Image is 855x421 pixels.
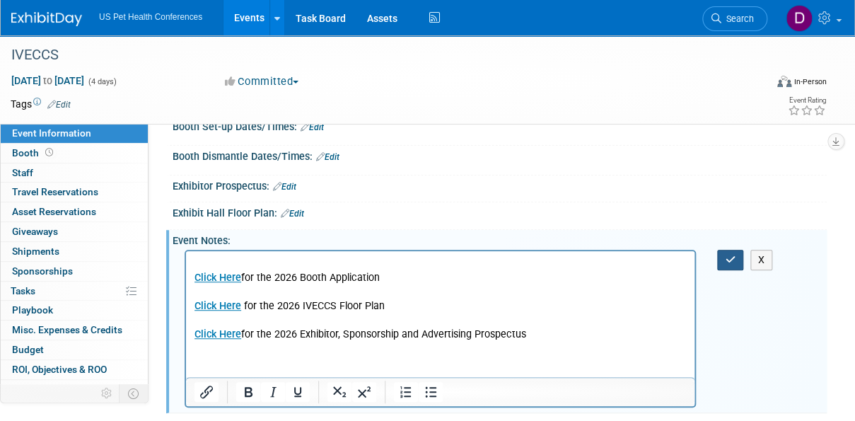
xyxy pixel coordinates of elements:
span: Budget [12,344,44,355]
a: Edit [301,122,324,132]
a: Shipments [1,242,148,261]
a: Edit [281,209,304,219]
span: Giveaways [12,226,58,237]
span: to [41,75,54,86]
a: Event Information [1,124,148,143]
button: Numbered list [394,382,418,402]
a: Budget [1,340,148,359]
span: Staff [12,167,33,178]
div: Event Notes: [173,230,827,248]
div: In-Person [793,76,827,87]
td: Toggle Event Tabs [120,384,149,403]
button: Committed [220,74,304,89]
button: Underline [286,382,310,402]
span: Event Information [12,127,91,139]
a: Staff [1,163,148,183]
span: ROI, Objectives & ROO [12,364,107,375]
img: Debra Smith [786,5,813,32]
span: Booth not reserved yet [42,147,56,158]
img: Format-Inperson.png [777,76,791,87]
a: Attachments [1,380,148,399]
button: Subscript [327,382,351,402]
img: ExhibitDay [11,12,82,26]
button: Superscript [352,382,376,402]
button: Italic [261,382,285,402]
a: Travel Reservations [1,183,148,202]
span: Misc. Expenses & Credits [12,324,122,335]
a: Tasks [1,282,148,301]
span: Shipments [12,246,59,257]
span: Search [721,13,754,24]
div: Exhibitor Prospectus: [173,175,827,194]
div: Event Format [709,74,827,95]
a: Edit [316,152,339,162]
span: US Pet Health Conferences [99,12,202,22]
span: Tasks [11,285,35,296]
button: Insert/edit link [194,382,219,402]
div: Event Rating [788,97,826,104]
td: Personalize Event Tab Strip [95,384,120,403]
span: Sponsorships [12,265,73,277]
td: Tags [11,97,71,111]
a: Playbook [1,301,148,320]
a: ROI, Objectives & ROO [1,360,148,379]
button: X [750,250,773,270]
span: (4 days) [87,77,117,86]
a: Asset Reservations [1,202,148,221]
a: Booth [1,144,148,163]
div: Booth Dismantle Dates/Times: [173,146,827,164]
a: Giveaways [1,222,148,241]
span: Travel Reservations [12,186,98,197]
button: Bullet list [419,382,443,402]
span: Playbook [12,304,53,316]
iframe: Rich Text Area [186,251,694,377]
span: Asset Reservations [12,206,96,217]
div: Booth Set-up Dates/Times: [173,116,827,134]
a: Misc. Expenses & Credits [1,321,148,340]
a: Edit [47,100,71,110]
a: Sponsorships [1,262,148,281]
div: IVECCS [6,42,757,68]
a: Edit [273,182,296,192]
span: Attachments [12,383,69,395]
a: Search [702,6,767,31]
div: Exhibit Hall Floor Plan: [173,202,827,221]
span: [DATE] [DATE] [11,74,85,87]
button: Bold [236,382,260,402]
span: Booth [12,147,56,158]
